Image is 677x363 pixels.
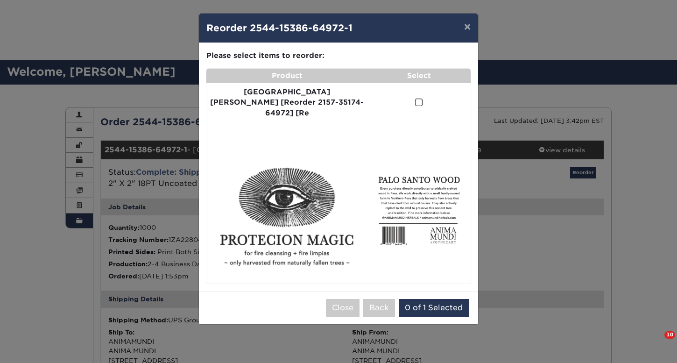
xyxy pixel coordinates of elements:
strong: [GEOGRAPHIC_DATA][PERSON_NAME] [Reorder 2157-35174-64972] [Re [210,87,364,118]
button: × [457,14,478,40]
strong: Product [272,71,303,80]
button: Close [326,299,360,317]
strong: Please select items to reorder: [206,51,324,60]
span: 10 [664,331,675,339]
iframe: Intercom live chat [645,331,668,354]
img: primo-5029-67f81f0d3fa2f [210,126,364,280]
button: Back [363,299,395,317]
strong: Select [407,71,431,80]
h4: Reorder 2544-15386-64972-1 [206,21,471,35]
button: 0 of 1 Selected [399,299,469,317]
img: primo-6613-67f81f0d44cda [371,155,467,251]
